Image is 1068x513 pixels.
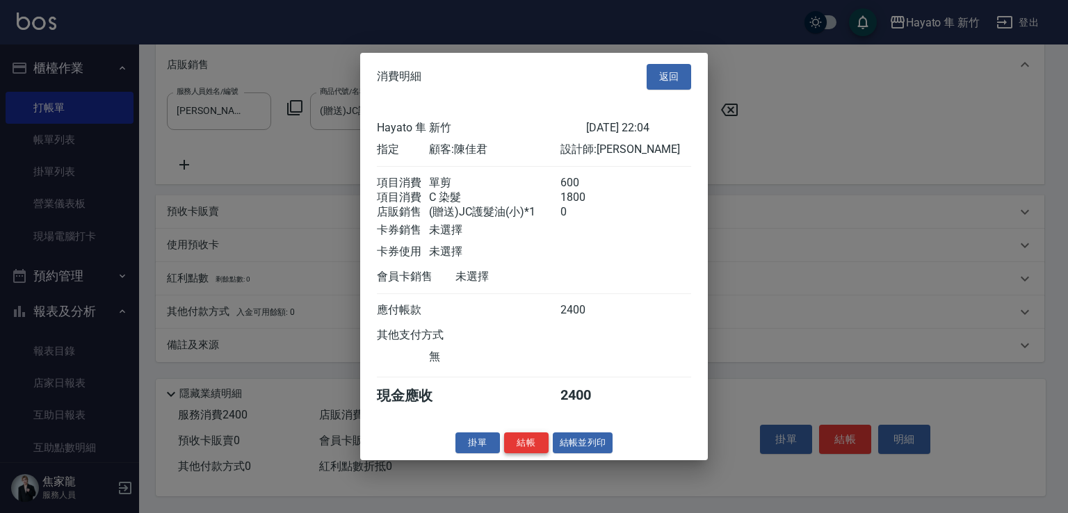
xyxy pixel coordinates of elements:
div: 會員卡銷售 [377,269,455,284]
button: 結帳 [504,432,549,453]
div: 現金應收 [377,386,455,405]
div: 600 [560,175,613,190]
div: 卡券使用 [377,244,429,259]
div: 無 [429,349,560,364]
div: [DATE] 22:04 [586,120,691,135]
div: 其他支付方式 [377,327,482,342]
div: 指定 [377,142,429,156]
div: 2400 [560,386,613,405]
div: 1800 [560,190,613,204]
div: 項目消費 [377,190,429,204]
button: 結帳並列印 [553,432,613,453]
div: (贈送)JC護髮油(小)*1 [429,204,560,219]
div: Hayato 隼 新竹 [377,120,586,135]
div: 單剪 [429,175,560,190]
div: 店販銷售 [377,204,429,219]
div: 未選擇 [429,244,560,259]
button: 返回 [647,64,691,90]
div: 0 [560,204,613,219]
button: 掛單 [455,432,500,453]
div: 2400 [560,302,613,317]
div: 顧客: 陳佳君 [429,142,560,156]
div: 未選擇 [455,269,586,284]
div: 卡券銷售 [377,222,429,237]
div: 設計師: [PERSON_NAME] [560,142,691,156]
div: 應付帳款 [377,302,429,317]
div: 未選擇 [429,222,560,237]
div: C 染髮 [429,190,560,204]
span: 消費明細 [377,70,421,83]
div: 項目消費 [377,175,429,190]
